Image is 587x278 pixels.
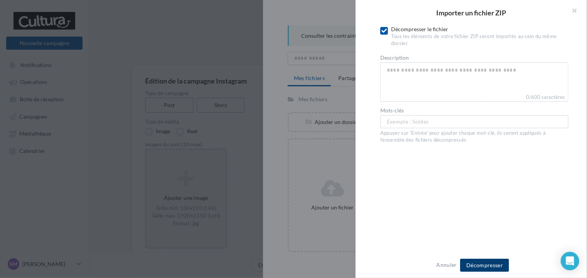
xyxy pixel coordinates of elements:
label: Description [380,55,568,60]
label: 0/600 caractères [380,93,568,102]
label: Mots-clés [380,108,568,113]
h2: Importer un fichier ZIP [368,9,575,16]
button: Annuler [434,260,460,270]
button: Décompresser [460,259,509,272]
div: Décompresser le fichier [391,25,568,47]
span: Appuyer sur 'Entrée' pour ajouter chaque mot-clé, ils seront appliqués à l'ensemble des fichiers ... [380,130,546,143]
span: Décompresser [466,262,503,268]
div: Open Intercom Messenger [561,252,579,270]
span: Exemple : Soldes [387,117,429,126]
div: Tous les éléments de votre fichier ZIP seront importés au sein du même dossier. [391,33,568,47]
